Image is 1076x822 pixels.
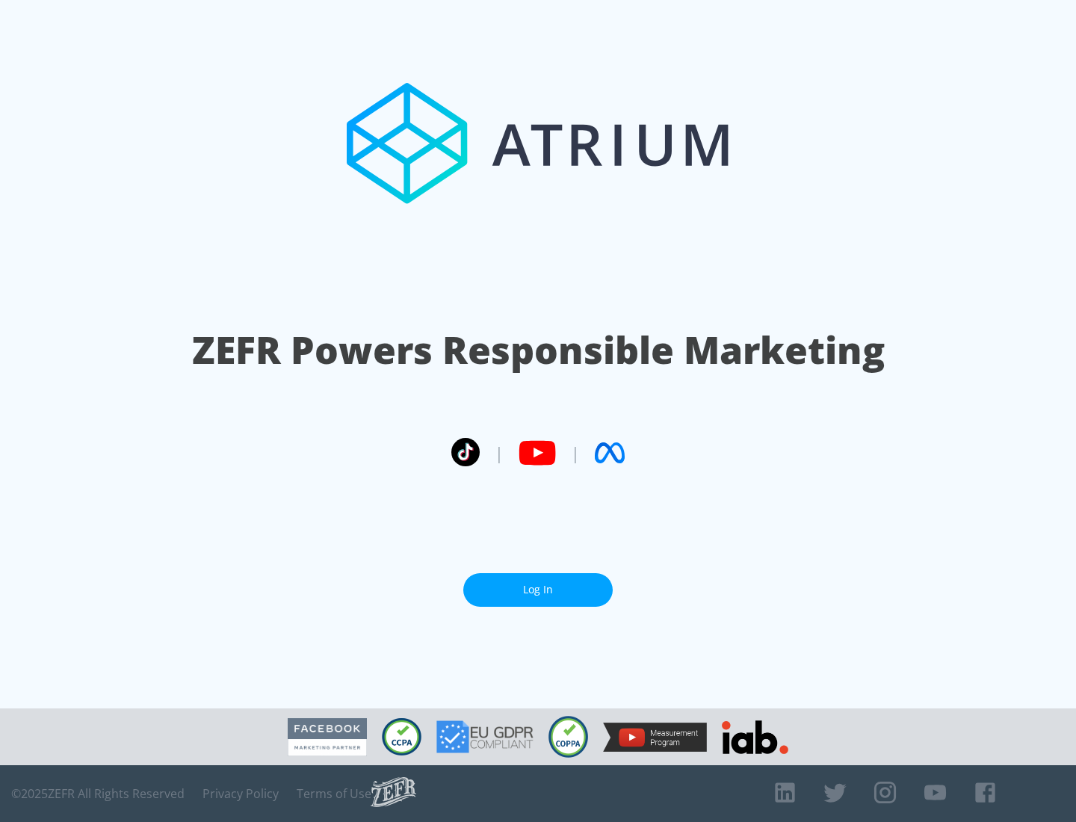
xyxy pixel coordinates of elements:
img: YouTube Measurement Program [603,723,707,752]
img: CCPA Compliant [382,718,421,755]
a: Log In [463,573,613,607]
img: IAB [722,720,788,754]
a: Privacy Policy [202,786,279,801]
span: | [495,442,504,464]
a: Terms of Use [297,786,371,801]
img: GDPR Compliant [436,720,534,753]
img: COPPA Compliant [548,716,588,758]
span: | [571,442,580,464]
h1: ZEFR Powers Responsible Marketing [192,324,885,376]
span: © 2025 ZEFR All Rights Reserved [11,786,185,801]
img: Facebook Marketing Partner [288,718,367,756]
